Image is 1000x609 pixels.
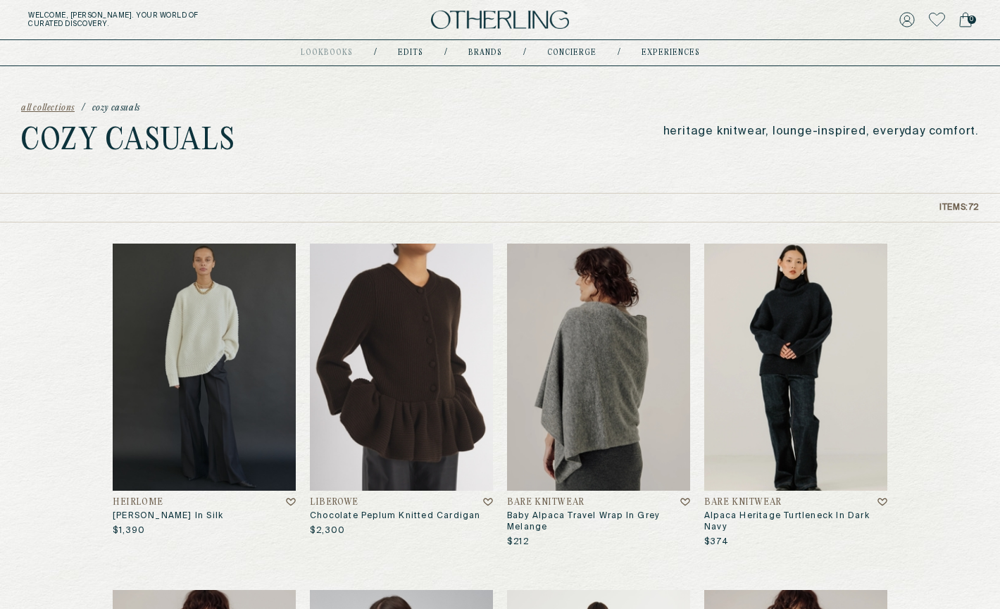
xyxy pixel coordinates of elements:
h4: Heirlome [113,498,163,508]
a: 0 [959,10,972,30]
h4: LIBEROWE [310,498,358,508]
a: lookbooks [301,49,353,56]
h4: Bare Knitwear [704,498,782,508]
span: / [82,103,85,113]
div: / [444,47,447,58]
h4: Bare Knitwear [507,498,585,508]
a: Baby Alpaca Travel Wrap in Grey MelangeBare KnitwearBaby Alpaca Travel Wrap In Grey Melange$212 [507,244,690,548]
h3: [PERSON_NAME] In Silk [113,510,296,522]
a: CHOCOLATE PEPLUM KNITTED CARDIGANLIBEROWEChocolate Peplum Knitted Cardigan$2,300 [310,244,493,536]
span: Cozy Casuals [92,103,140,113]
p: $212 [507,536,529,548]
a: Brands [468,49,502,56]
p: $2,300 [310,525,345,536]
span: 0 [968,15,976,24]
p: Items: 72 [939,203,979,213]
a: Alpaca Heritage Turtleneck in Dark NavyBare KnitwearAlpaca Heritage Turtleneck In Dark Navy$374 [704,244,887,548]
a: concierge [547,49,596,56]
div: / [618,47,620,58]
a: /Cozy Casuals [82,103,140,113]
img: Patricia Sweater in Silk [113,244,296,491]
a: experiences [642,49,700,56]
h3: Chocolate Peplum Knitted Cardigan [310,510,493,522]
h3: Baby Alpaca Travel Wrap In Grey Melange [507,510,690,533]
p: $374 [704,536,729,548]
h3: Alpaca Heritage Turtleneck In Dark Navy [704,510,887,533]
p: heritage knitwear, lounge-inspired, everyday comfort. [663,125,979,139]
a: Edits [398,49,423,56]
div: / [523,47,526,58]
img: Baby Alpaca Travel Wrap in Grey Melange [507,244,690,491]
img: logo [431,11,569,30]
p: $1,390 [113,525,145,536]
h5: Welcome, [PERSON_NAME] . Your world of curated discovery. [28,11,311,28]
div: / [374,47,377,58]
img: Alpaca Heritage Turtleneck in Dark Navy [704,244,887,491]
a: Patricia Sweater in SilkHeirlome[PERSON_NAME] In Silk$1,390 [113,244,296,536]
img: CHOCOLATE PEPLUM KNITTED CARDIGAN [310,244,493,491]
h1: Cozy Casuals [21,127,235,156]
a: all collections [21,103,75,113]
